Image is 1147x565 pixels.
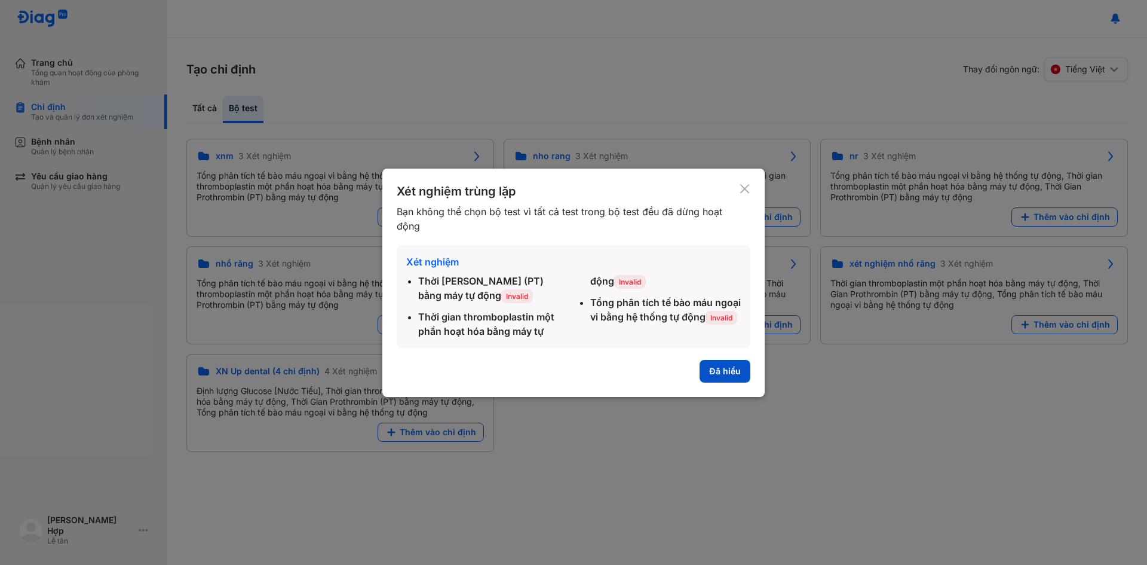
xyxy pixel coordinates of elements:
button: Đã hiểu [700,360,750,383]
div: Tổng phân tích tế bào máu ngoại vi bằng hệ thống tự động [590,295,741,324]
div: Bạn không thể chọn bộ test vì tất cả test trong bộ test đều đã dừng hoạt động [397,204,739,233]
div: Xét nghiệm trùng lặp [397,183,739,200]
div: Xét nghiệm [406,255,741,269]
span: Invalid [706,311,737,325]
span: Invalid [501,289,533,303]
span: Invalid [614,275,646,289]
div: Thời [PERSON_NAME] (PT) bằng máy tự động [418,274,569,303]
